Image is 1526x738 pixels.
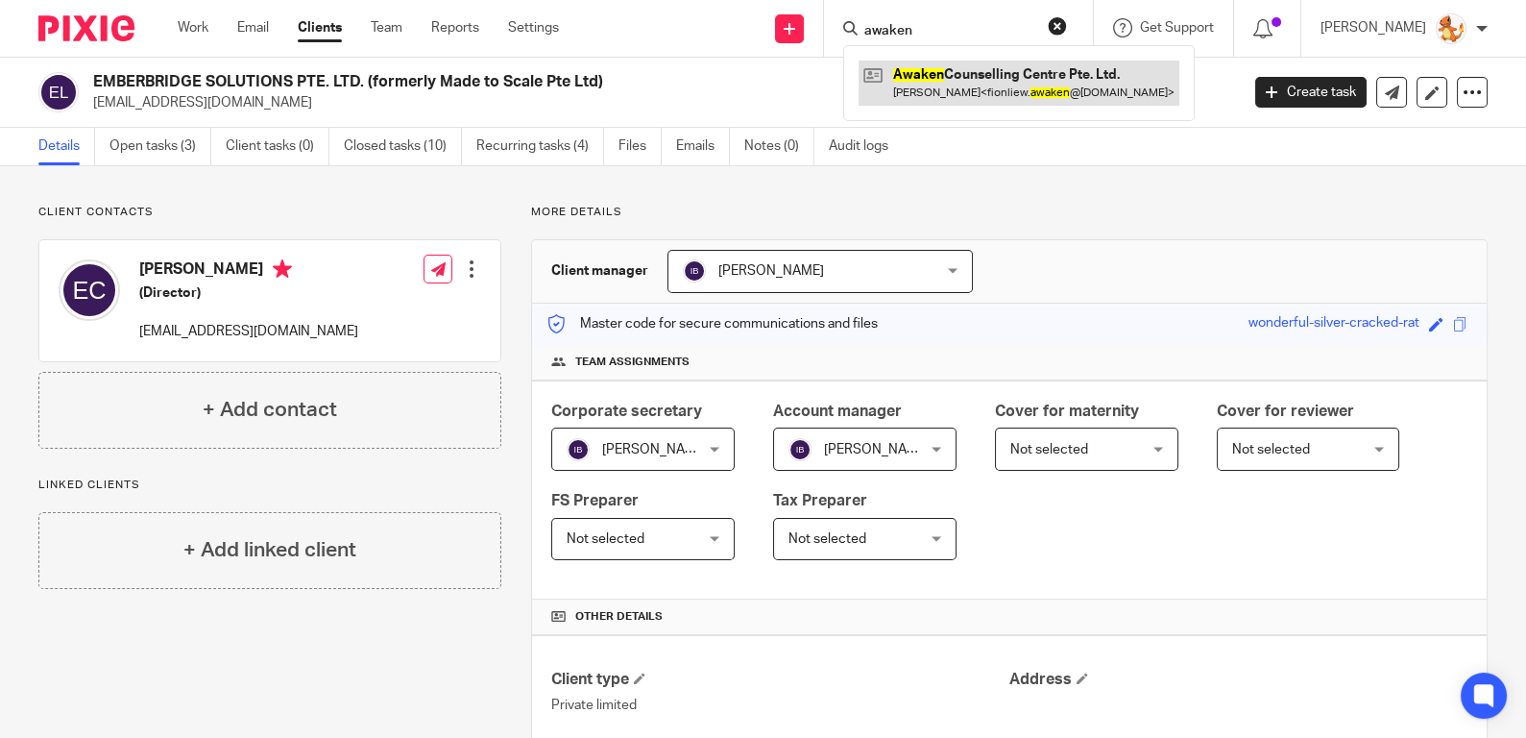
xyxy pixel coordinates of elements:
a: Details [38,128,95,165]
a: Work [178,18,208,37]
img: svg%3E [683,259,706,283]
span: Not selected [788,532,866,546]
input: Search [862,23,1035,40]
p: Master code for secure communications and files [546,314,878,333]
a: Settings [508,18,559,37]
i: Primary [273,259,292,279]
a: Recurring tasks (4) [476,128,604,165]
a: Audit logs [829,128,903,165]
p: Linked clients [38,478,501,493]
h2: EMBERBRIDGE SOLUTIONS PTE. LTD. (formerly Made to Scale Pte Ltd) [93,72,1000,92]
a: Team [371,18,402,37]
span: Tax Preparer [773,493,867,508]
p: [EMAIL_ADDRESS][DOMAIN_NAME] [139,322,358,341]
a: Create task [1255,77,1367,108]
span: Not selected [1010,443,1088,456]
span: Cover for maternity [995,404,1139,419]
h4: + Add linked client [183,535,356,565]
div: wonderful-silver-cracked-rat [1248,313,1419,335]
span: Not selected [1232,443,1310,456]
h4: Address [1009,670,1467,690]
span: [PERSON_NAME] [718,264,824,278]
h5: (Director) [139,283,358,303]
a: Notes (0) [744,128,814,165]
img: svg%3E [59,259,120,321]
a: Open tasks (3) [109,128,211,165]
h3: Client manager [551,261,648,281]
a: Closed tasks (10) [344,128,462,165]
a: Files [618,128,662,165]
p: [EMAIL_ADDRESS][DOMAIN_NAME] [93,93,1226,112]
span: Team assignments [575,355,690,370]
span: Get Support [1140,21,1214,35]
a: Emails [676,128,730,165]
img: Pixie [38,15,134,41]
img: 278-2789894_pokemon-charmander-vector.png [1436,13,1466,44]
h4: Client type [551,670,1009,690]
img: svg%3E [567,438,590,461]
p: Private limited [551,696,1009,715]
a: Clients [298,18,342,37]
a: Email [237,18,269,37]
span: Cover for reviewer [1217,404,1354,419]
p: Client contacts [38,205,501,220]
span: [PERSON_NAME] [602,443,708,456]
a: Reports [431,18,479,37]
span: Not selected [567,532,644,546]
img: svg%3E [788,438,811,461]
a: Client tasks (0) [226,128,329,165]
button: Clear [1048,16,1067,36]
p: More details [531,205,1488,220]
span: Corporate secretary [551,404,702,419]
img: svg%3E [38,72,79,112]
h4: + Add contact [203,395,337,425]
p: [PERSON_NAME] [1320,18,1426,37]
span: [PERSON_NAME] [824,443,930,456]
span: Account manager [773,404,902,419]
span: Other details [575,609,663,625]
h4: [PERSON_NAME] [139,259,358,283]
span: FS Preparer [551,493,639,508]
